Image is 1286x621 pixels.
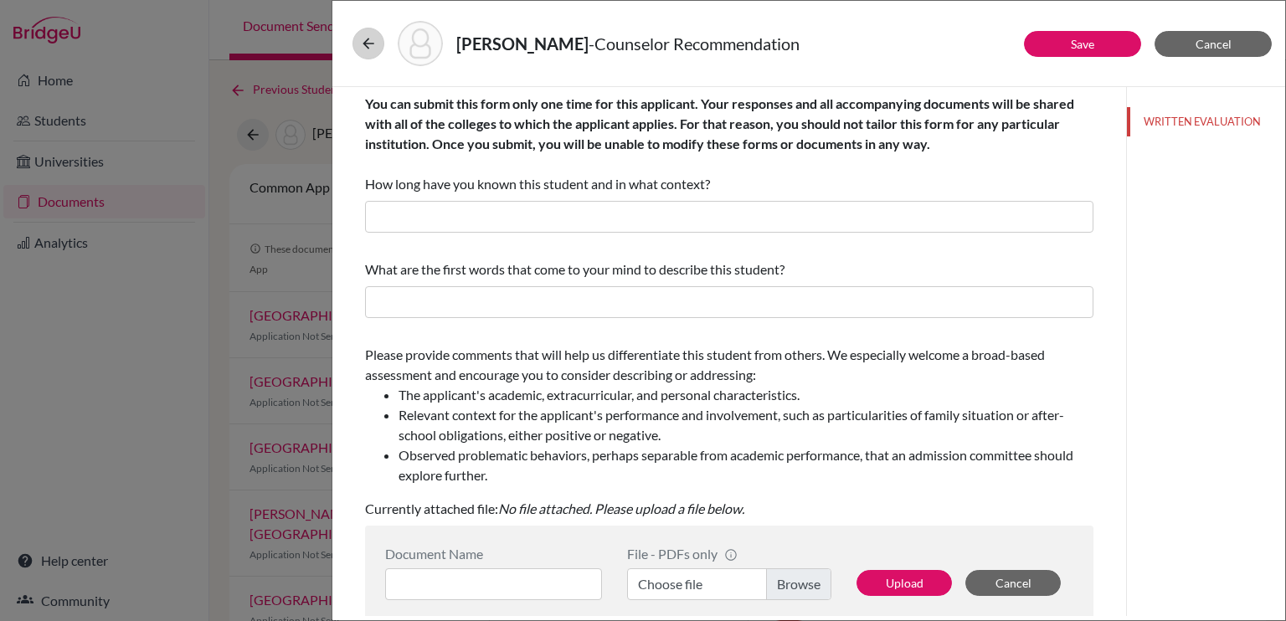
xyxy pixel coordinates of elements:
i: No file attached. Please upload a file below. [498,500,744,516]
li: Relevant context for the applicant's performance and involvement, such as particularities of fami... [399,405,1093,445]
button: Cancel [965,570,1061,596]
strong: [PERSON_NAME] [456,33,589,54]
b: You can submit this form only one time for this applicant. Your responses and all accompanying do... [365,95,1074,151]
div: Currently attached file: [365,338,1093,526]
div: File - PDFs only [627,546,831,562]
button: Upload [856,570,952,596]
div: Document Name [385,546,602,562]
li: The applicant's academic, extracurricular, and personal characteristics. [399,385,1093,405]
button: WRITTEN EVALUATION [1127,107,1285,136]
span: What are the first words that come to your mind to describe this student? [365,261,784,277]
label: Choose file [627,568,831,600]
span: How long have you known this student and in what context? [365,95,1074,192]
span: info [724,548,738,562]
span: - Counselor Recommendation [589,33,800,54]
span: Please provide comments that will help us differentiate this student from others. We especially w... [365,346,1093,485]
li: Observed problematic behaviors, perhaps separable from academic performance, that an admission co... [399,445,1093,485]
